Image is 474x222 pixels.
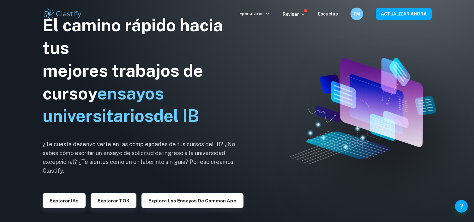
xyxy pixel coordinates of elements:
font: ACTUALIZAR AHORA [381,12,427,17]
font: y [88,83,97,103]
button: Explorar IAs [43,193,86,208]
font: Explora los ensayos de Common App [148,198,237,203]
a: Explora los ensayos de Common App [141,197,243,203]
button: Explorar TOK [91,193,136,208]
font: mejores trabajos de curso [43,61,203,103]
font: Ejemplares [239,11,264,16]
font: Explorar IAs [50,198,79,203]
button: FM [351,8,363,20]
font: Explorar TOK [98,198,129,203]
font: ensayos universitarios [43,83,164,126]
font: del IB [153,106,199,126]
a: Explorar IAs [43,197,86,203]
a: Explorar TOK [91,197,136,203]
button: Ayuda y comentarios [455,200,468,213]
img: Logotipo de Clastify [43,8,83,20]
button: ACTUALIZAR AHORA [376,8,432,20]
font: FM [354,11,360,16]
font: Revisar [283,12,299,17]
img: Clastificar héroe [289,58,436,164]
font: El camino rápido hacia tus [43,15,223,58]
font: ¿Te cuesta desenvolverte en las complejidades de tus cursos del IB? ¿No sabes cómo escribir un en... [43,141,235,174]
a: Escuelas [318,11,338,16]
button: Explora los ensayos de Common App [141,193,243,208]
